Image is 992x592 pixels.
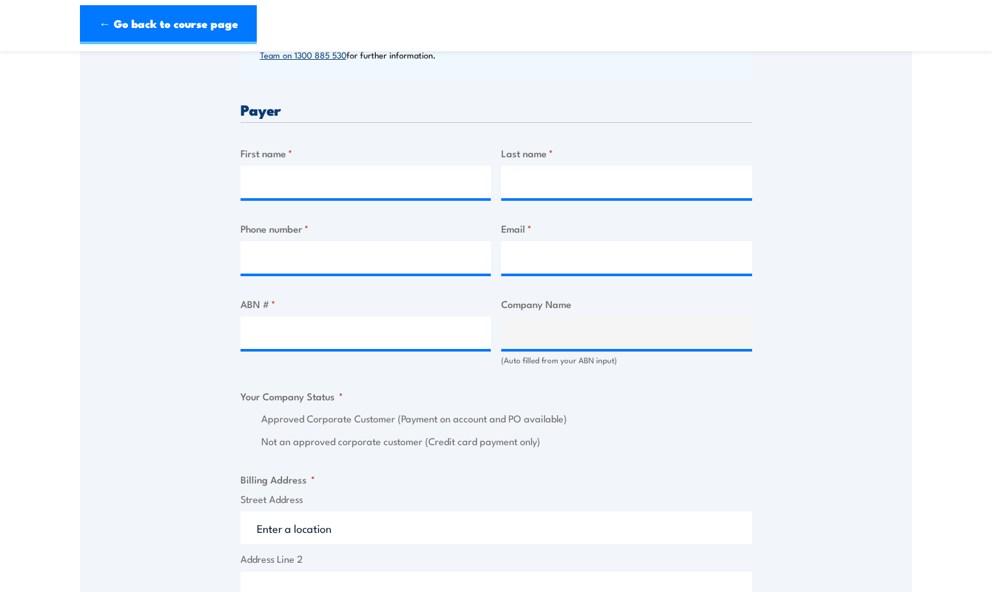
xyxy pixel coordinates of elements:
[501,296,752,311] label: Company Name
[241,296,491,311] label: ABN #
[241,472,315,487] legend: Billing Address
[501,146,752,161] label: Last name
[241,492,752,507] label: Street Address
[261,434,752,449] label: Not an approved corporate customer (Credit card payment only)
[260,11,749,60] p: Payment on account is only available to approved Corporate Customers who have previously applied ...
[241,511,752,544] input: Enter a location
[501,354,752,367] div: (Auto filled from your ABN input)
[241,552,752,567] label: Address Line 2
[241,389,343,404] legend: Your Company Status
[261,411,752,426] label: Approved Corporate Customer (Payment on account and PO available)
[501,221,752,236] label: Email
[80,5,257,44] a: ← Go back to course page
[241,221,491,236] label: Phone number
[241,146,491,161] label: First name
[241,102,752,117] h3: Payer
